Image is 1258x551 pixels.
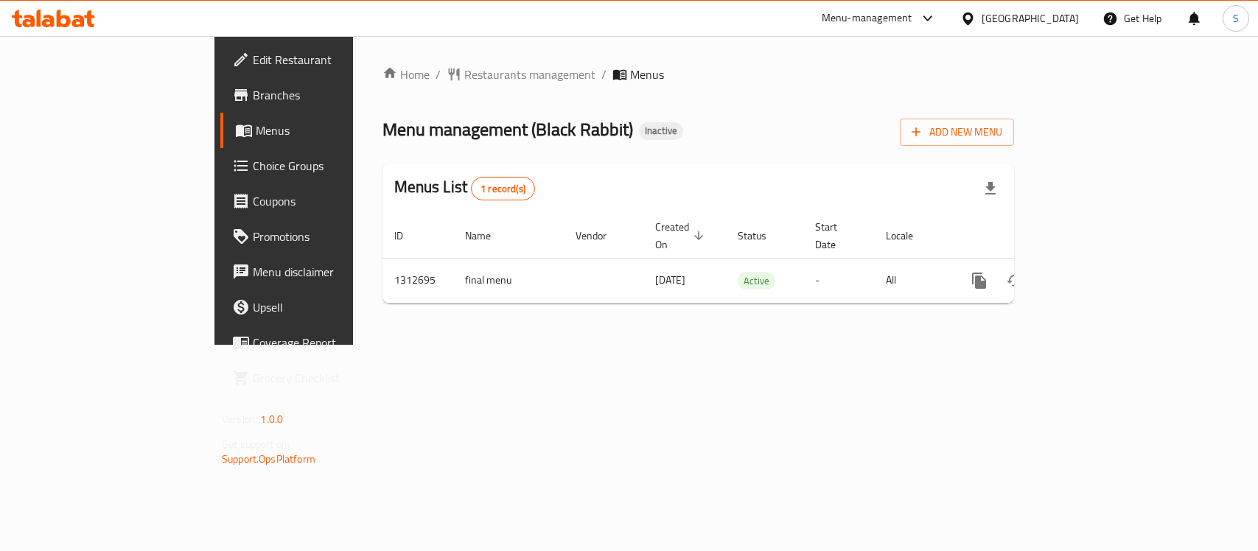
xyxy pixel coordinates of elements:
[738,273,775,289] span: Active
[222,449,315,468] a: Support.OpsPlatform
[950,214,1115,259] th: Actions
[253,51,413,69] span: Edit Restaurant
[220,42,424,77] a: Edit Restaurant
[253,298,413,316] span: Upsell
[222,410,258,429] span: Version:
[874,258,950,303] td: All
[260,410,283,429] span: 1.0.0
[394,227,422,245] span: ID
[253,369,413,387] span: Grocery Checklist
[382,214,1115,303] table: enhanced table
[815,218,856,253] span: Start Date
[997,263,1032,298] button: Change Status
[436,66,441,83] li: /
[639,122,683,140] div: Inactive
[465,227,510,245] span: Name
[886,227,932,245] span: Locale
[220,360,424,396] a: Grocery Checklist
[382,113,633,146] span: Menu management ( Black Rabbit )
[256,122,413,139] span: Menus
[220,183,424,219] a: Coupons
[900,119,1014,146] button: Add New Menu
[253,157,413,175] span: Choice Groups
[822,10,912,27] div: Menu-management
[220,219,424,254] a: Promotions
[639,124,683,137] span: Inactive
[471,177,535,200] div: Total records count
[447,66,595,83] a: Restaurants management
[220,289,424,325] a: Upsell
[630,66,664,83] span: Menus
[464,66,595,83] span: Restaurants management
[738,227,786,245] span: Status
[220,77,424,113] a: Branches
[803,258,874,303] td: -
[253,86,413,104] span: Branches
[220,148,424,183] a: Choice Groups
[222,435,290,454] span: Get support on:
[962,263,997,298] button: more
[472,182,534,196] span: 1 record(s)
[253,334,413,351] span: Coverage Report
[601,66,607,83] li: /
[912,123,1002,141] span: Add New Menu
[220,254,424,289] a: Menu disclaimer
[382,66,1014,83] nav: breadcrumb
[253,263,413,281] span: Menu disclaimer
[394,176,535,200] h2: Menus List
[655,218,708,253] span: Created On
[220,325,424,360] a: Coverage Report
[253,192,413,210] span: Coupons
[253,228,413,245] span: Promotions
[576,227,626,245] span: Vendor
[655,270,685,289] span: [DATE]
[1233,10,1239,27] span: S
[738,272,775,289] div: Active
[973,171,1008,206] div: Export file
[220,113,424,148] a: Menus
[982,10,1079,27] div: [GEOGRAPHIC_DATA]
[453,258,564,303] td: final menu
